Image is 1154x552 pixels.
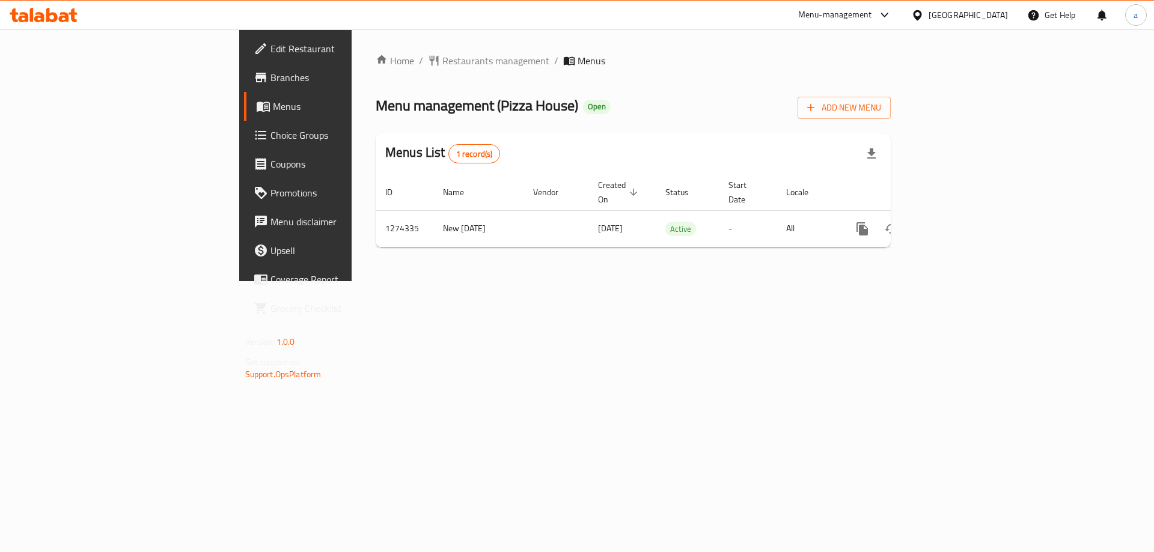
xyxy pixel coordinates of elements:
[270,157,423,171] span: Coupons
[245,354,301,370] span: Get support on:
[245,366,322,382] a: Support.OpsPlatform
[433,210,524,247] td: New [DATE]
[270,301,423,315] span: Grocery Checklist
[877,214,906,243] button: Change Status
[385,144,500,163] h2: Menus List
[449,148,500,160] span: 1 record(s)
[270,70,423,85] span: Branches
[598,178,641,207] span: Created On
[270,272,423,287] span: Coverage Report
[578,53,605,68] span: Menus
[848,214,877,243] button: more
[244,63,432,92] a: Branches
[376,92,578,119] span: Menu management ( Pizza House )
[245,334,275,350] span: Version:
[598,220,623,236] span: [DATE]
[728,178,762,207] span: Start Date
[929,8,1008,22] div: [GEOGRAPHIC_DATA]
[244,236,432,265] a: Upsell
[244,150,432,178] a: Coupons
[786,185,824,199] span: Locale
[244,265,432,294] a: Coverage Report
[270,214,423,229] span: Menu disclaimer
[442,53,549,68] span: Restaurants management
[270,128,423,142] span: Choice Groups
[273,99,423,114] span: Menus
[270,41,423,56] span: Edit Restaurant
[244,34,432,63] a: Edit Restaurant
[798,97,891,119] button: Add New Menu
[244,92,432,121] a: Menus
[665,222,696,236] span: Active
[719,210,777,247] td: -
[665,185,704,199] span: Status
[244,178,432,207] a: Promotions
[385,185,408,199] span: ID
[554,53,558,68] li: /
[1134,8,1138,22] span: a
[838,174,973,211] th: Actions
[798,8,872,22] div: Menu-management
[276,334,295,350] span: 1.0.0
[807,100,881,115] span: Add New Menu
[244,207,432,236] a: Menu disclaimer
[857,139,886,168] div: Export file
[777,210,838,247] td: All
[583,100,611,114] div: Open
[244,294,432,323] a: Grocery Checklist
[270,186,423,200] span: Promotions
[533,185,574,199] span: Vendor
[376,53,891,68] nav: breadcrumb
[448,144,501,163] div: Total records count
[376,174,973,247] table: enhanced table
[583,102,611,112] span: Open
[428,53,549,68] a: Restaurants management
[244,121,432,150] a: Choice Groups
[443,185,480,199] span: Name
[270,243,423,258] span: Upsell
